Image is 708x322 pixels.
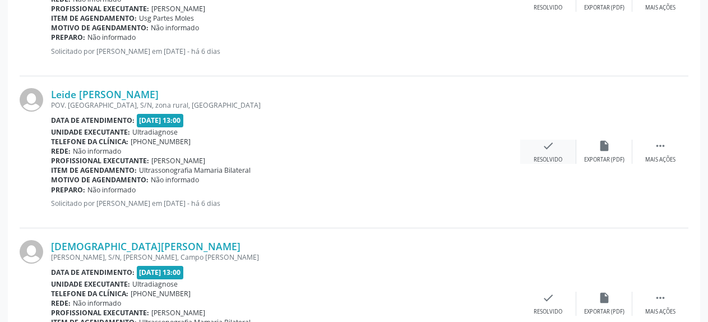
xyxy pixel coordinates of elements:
span: Não informado [87,33,136,42]
b: Motivo de agendamento: [51,23,149,33]
div: Resolvido [534,4,562,12]
div: Exportar (PDF) [584,4,624,12]
b: Rede: [51,298,71,308]
div: Exportar (PDF) [584,156,624,164]
b: Data de atendimento: [51,268,135,277]
b: Profissional executante: [51,4,149,13]
p: Solicitado por [PERSON_NAME] em [DATE] - há 6 dias [51,199,520,208]
img: img [20,240,43,264]
a: Leide [PERSON_NAME] [51,88,159,100]
i: check [542,292,554,304]
div: Mais ações [645,4,675,12]
span: [DATE] 13:00 [137,114,184,127]
span: [PERSON_NAME] [151,308,205,318]
b: Item de agendamento: [51,13,137,23]
b: Unidade executante: [51,279,130,289]
b: Telefone da clínica: [51,289,128,298]
b: Preparo: [51,185,85,195]
i: check [542,140,554,152]
span: [PERSON_NAME] [151,156,205,165]
i:  [654,140,667,152]
b: Profissional executante: [51,308,149,318]
span: Ultrassonografia Mamaria Bilateral [139,165,251,175]
img: img [20,88,43,112]
div: Resolvido [534,308,562,316]
i: insert_drive_file [598,292,610,304]
b: Unidade executante: [51,127,130,137]
span: Ultradiagnose [132,279,178,289]
b: Item de agendamento: [51,165,137,175]
b: Rede: [51,146,71,156]
span: Não informado [151,23,199,33]
div: Exportar (PDF) [584,308,624,316]
span: [DATE] 13:00 [137,266,184,279]
div: POV. [GEOGRAPHIC_DATA], S/N, zona rural, [GEOGRAPHIC_DATA] [51,100,520,110]
b: Data de atendimento: [51,116,135,125]
span: [PHONE_NUMBER] [131,289,191,298]
div: Mais ações [645,308,675,316]
i:  [654,292,667,304]
i: insert_drive_file [598,140,610,152]
div: [PERSON_NAME], S/N, [PERSON_NAME], Campo [PERSON_NAME] [51,252,520,262]
b: Profissional executante: [51,156,149,165]
div: Resolvido [534,156,562,164]
a: [DEMOGRAPHIC_DATA][PERSON_NAME] [51,240,240,252]
div: Mais ações [645,156,675,164]
span: Ultradiagnose [132,127,178,137]
span: Usg Partes Moles [139,13,194,23]
span: Não informado [87,185,136,195]
b: Telefone da clínica: [51,137,128,146]
span: Não informado [151,175,199,185]
span: Não informado [73,298,121,308]
b: Motivo de agendamento: [51,175,149,185]
p: Solicitado por [PERSON_NAME] em [DATE] - há 6 dias [51,47,520,56]
span: [PHONE_NUMBER] [131,137,191,146]
span: Não informado [73,146,121,156]
b: Preparo: [51,33,85,42]
span: [PERSON_NAME] [151,4,205,13]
